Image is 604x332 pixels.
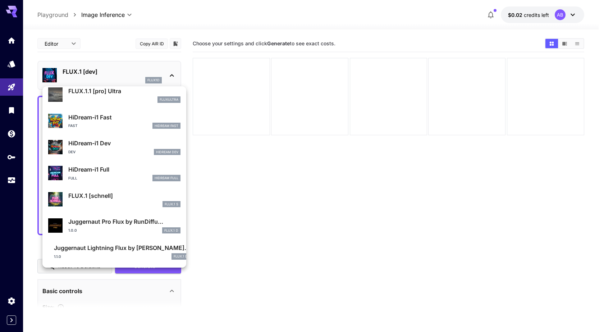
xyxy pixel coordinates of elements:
p: Full [68,176,77,181]
p: fluxultra [160,97,178,102]
p: HiDream-i1 Fast [68,113,180,122]
p: 1.0.0 [68,228,77,233]
p: Juggernaut Pro Flux by RunDiffu... [68,217,180,226]
p: FLUX.1.1 [pro] Ultra [68,87,180,95]
p: 1.1.0 [54,254,61,259]
p: Fast [68,123,78,128]
p: FLUX.1 [schnell] [68,191,180,200]
p: HiDream Dev [156,150,178,155]
div: FLUX.1 [schnell]FLUX.1 S [48,188,180,210]
div: FLUX.1.1 [pro] Ultrafluxultra [48,84,180,106]
div: HiDream-i1 DevDevHiDream Dev [48,136,180,158]
p: HiDream-i1 Dev [68,139,180,147]
p: Juggernaut Lightning Flux by [PERSON_NAME]... [54,244,190,252]
p: HiDream Fast [155,123,178,128]
p: FLUX.1 D [164,228,178,233]
p: HiDream-i1 Full [68,165,180,174]
p: HiDream Full [155,176,178,181]
p: FLUX.1 D [174,254,188,259]
div: Juggernaut Lightning Flux by [PERSON_NAME]...1.1.0FLUX.1 D [48,241,180,263]
div: Juggernaut Pro Flux by RunDiffu...1.0.0FLUX.1 D [48,214,180,236]
div: HiDream-i1 FullFullHiDream Full [48,162,180,184]
p: Dev [68,149,75,155]
p: FLUX.1 S [165,202,178,207]
div: HiDream-i1 FastFastHiDream Fast [48,110,180,132]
